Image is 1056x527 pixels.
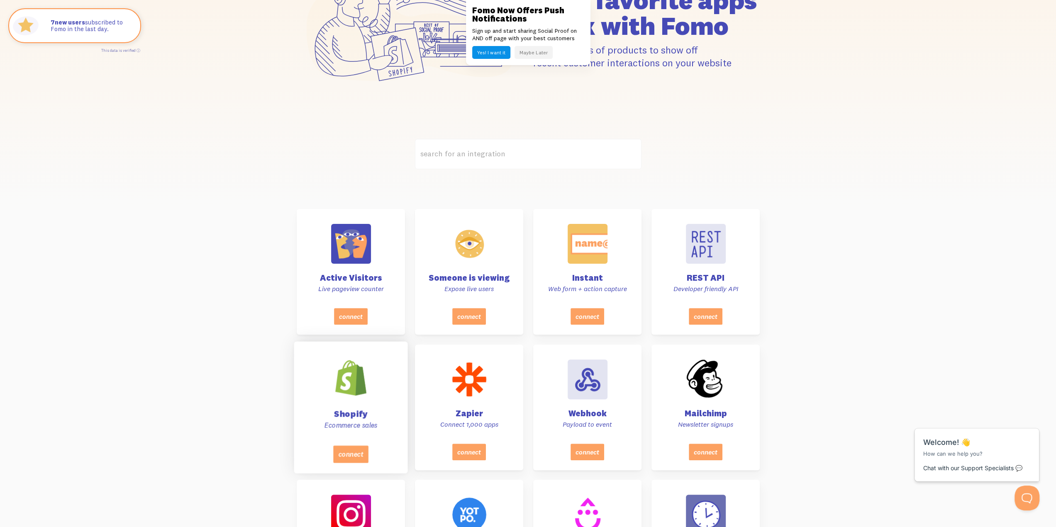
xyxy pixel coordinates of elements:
button: connect [689,308,722,325]
button: Yes! I want it [472,46,510,59]
h4: Someone is viewing [425,274,513,282]
h4: Shopify [304,409,397,418]
h4: Mailchimp [661,409,750,418]
p: Payload to event [543,420,632,429]
button: connect [452,308,486,325]
button: connect [571,308,604,325]
button: connect [689,443,722,460]
a: Active Visitors Live pageview counter connect [297,209,405,335]
button: connect [334,308,368,325]
p: Web form + action capture [543,284,632,293]
a: Instant Web form + action capture connect [533,209,641,335]
h4: Instant [543,274,632,282]
a: Mailchimp Newsletter signups connect [651,345,760,470]
a: REST API Developer friendly API connect [651,209,760,335]
button: Maybe Later [515,46,553,59]
h4: Active Visitors [307,274,395,282]
iframe: Help Scout Beacon - Messages and Notifications [910,408,1044,486]
button: connect [333,445,368,463]
a: Zapier Connect 1,000 apps connect [415,345,523,470]
label: search for an integration [415,139,641,169]
a: This data is verified ⓘ [101,48,140,53]
p: Newsletter signups [661,420,750,429]
p: Expose live users [425,284,513,293]
p: Sign up and start sharing Social Proof on AND off page with your best customers [472,27,584,42]
a: Shopify Ecommerce sales connect [294,341,407,473]
button: connect [571,443,604,460]
a: Someone is viewing Expose live users connect [415,209,523,335]
h4: REST API [661,274,750,282]
p: connect 100's of products to show off recent customer interactions on your website [533,44,760,69]
p: Ecommerce sales [304,420,397,430]
p: Developer friendly API [661,284,750,293]
iframe: Help Scout Beacon - Open [1015,486,1039,510]
h4: Zapier [425,409,513,418]
button: connect [452,443,486,460]
p: Live pageview counter [307,284,395,293]
h4: Webhook [543,409,632,418]
a: Webhook Payload to event connect [533,345,641,470]
p: Connect 1,000 apps [425,420,513,429]
h3: Fomo Now Offers Push Notifications [472,6,584,23]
